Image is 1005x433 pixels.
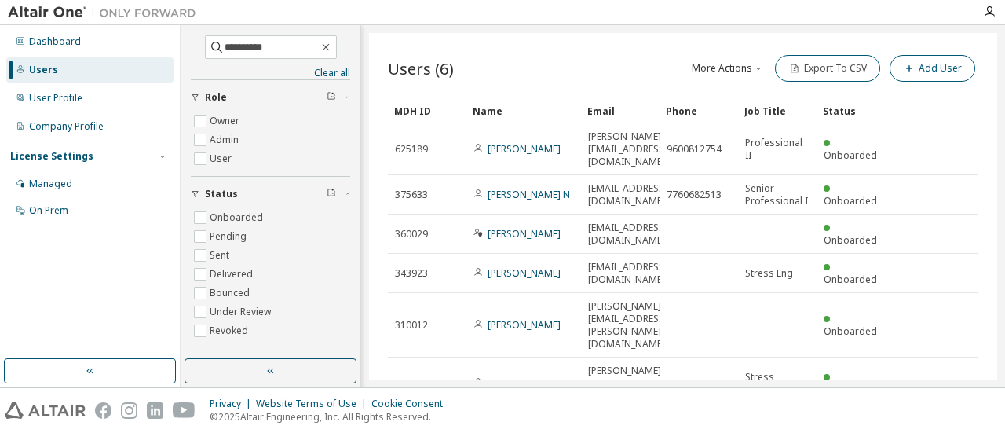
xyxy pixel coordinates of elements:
[745,182,809,207] span: Senior Professional I
[488,227,561,240] a: [PERSON_NAME]
[488,142,561,156] a: [PERSON_NAME]
[394,98,460,123] div: MDH ID
[210,149,235,168] label: User
[5,402,86,419] img: altair_logo.svg
[210,265,256,284] label: Delivered
[210,398,256,410] div: Privacy
[210,284,253,303] label: Bounced
[824,233,877,247] span: Onboarded
[775,55,880,82] button: Export To CSV
[395,189,428,201] span: 375633
[327,91,336,104] span: Clear filter
[173,402,196,419] img: youtube.svg
[488,266,561,280] a: [PERSON_NAME]
[210,410,452,424] p: © 2025 Altair Engineering, Inc. All Rights Reserved.
[824,273,877,286] span: Onboarded
[667,143,722,156] span: 9600812754
[371,398,452,410] div: Cookie Consent
[95,402,111,419] img: facebook.svg
[210,227,250,246] label: Pending
[488,376,561,390] a: [PERSON_NAME]
[824,325,877,338] span: Onboarded
[588,261,667,286] span: [EMAIL_ADDRESS][DOMAIN_NAME]
[210,303,274,321] label: Under Review
[29,120,104,133] div: Company Profile
[205,91,227,104] span: Role
[395,143,428,156] span: 625189
[210,208,266,227] label: Onboarded
[395,228,428,240] span: 360029
[587,98,653,123] div: Email
[744,98,810,123] div: Job Title
[10,150,93,163] div: License Settings
[210,246,232,265] label: Sent
[588,222,667,247] span: [EMAIL_ADDRESS][DOMAIN_NAME]
[667,189,722,201] span: 7760682513
[191,67,350,79] a: Clear all
[121,402,137,419] img: instagram.svg
[191,177,350,211] button: Status
[210,321,251,340] label: Revoked
[588,130,667,168] span: [PERSON_NAME][EMAIL_ADDRESS][DOMAIN_NAME]
[210,130,242,149] label: Admin
[8,5,204,20] img: Altair One
[745,371,809,396] span: Stress Engineer
[29,178,72,190] div: Managed
[588,300,667,350] span: [PERSON_NAME][EMAIL_ADDRESS][PERSON_NAME][DOMAIN_NAME]
[824,194,877,207] span: Onboarded
[395,319,428,332] span: 310012
[690,55,766,82] button: More Actions
[205,188,238,200] span: Status
[29,92,82,105] div: User Profile
[29,64,58,76] div: Users
[388,57,454,79] span: Users (6)
[29,35,81,48] div: Dashboard
[327,188,336,200] span: Clear filter
[395,267,428,280] span: 343923
[488,318,561,332] a: [PERSON_NAME]
[745,267,793,280] span: Stress Eng
[147,402,163,419] img: linkedin.svg
[890,55,975,82] button: Add User
[210,112,243,130] label: Owner
[824,149,877,162] span: Onboarded
[256,398,371,410] div: Website Terms of Use
[666,98,732,123] div: Phone
[473,98,575,123] div: Name
[191,80,350,115] button: Role
[745,137,809,162] span: Professional II
[395,377,428,390] span: 401472
[488,188,570,201] a: [PERSON_NAME] N
[588,365,667,402] span: [PERSON_NAME][EMAIL_ADDRESS][DOMAIN_NAME]
[29,204,68,217] div: On Prem
[823,98,889,123] div: Status
[588,182,667,207] span: [EMAIL_ADDRESS][DOMAIN_NAME]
